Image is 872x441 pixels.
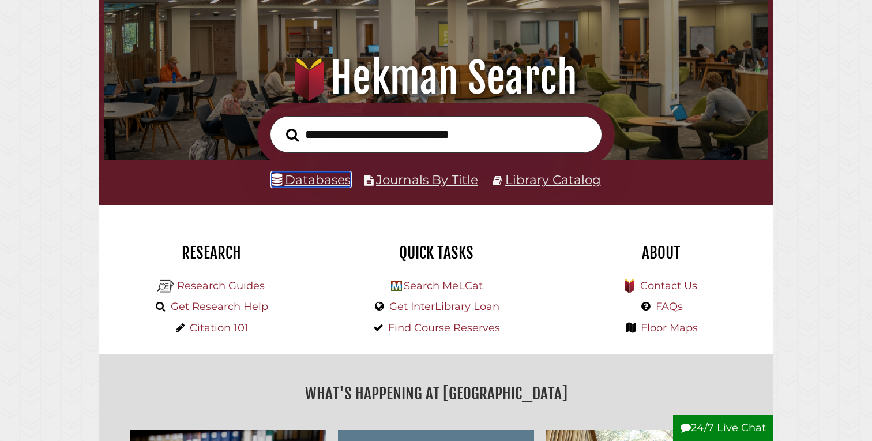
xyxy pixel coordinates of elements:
h2: What's Happening at [GEOGRAPHIC_DATA] [107,380,765,407]
a: Get InterLibrary Loan [389,300,499,313]
button: Search [280,125,305,145]
i: Search [286,128,299,141]
a: Search MeLCat [404,279,483,292]
a: Databases [272,172,351,187]
h2: Research [107,243,315,263]
a: FAQs [656,300,683,313]
a: Library Catalog [505,172,601,187]
a: Find Course Reserves [388,322,500,334]
a: Research Guides [177,279,265,292]
img: Hekman Library Logo [391,281,402,291]
img: Hekman Library Logo [157,278,174,295]
h2: Quick Tasks [332,243,540,263]
h1: Hekman Search [118,53,755,103]
a: Floor Maps [641,322,698,334]
a: Journals By Title [376,172,478,187]
a: Contact Us [640,279,697,292]
a: Citation 101 [190,322,249,334]
a: Get Research Help [171,300,268,313]
h2: About [557,243,765,263]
